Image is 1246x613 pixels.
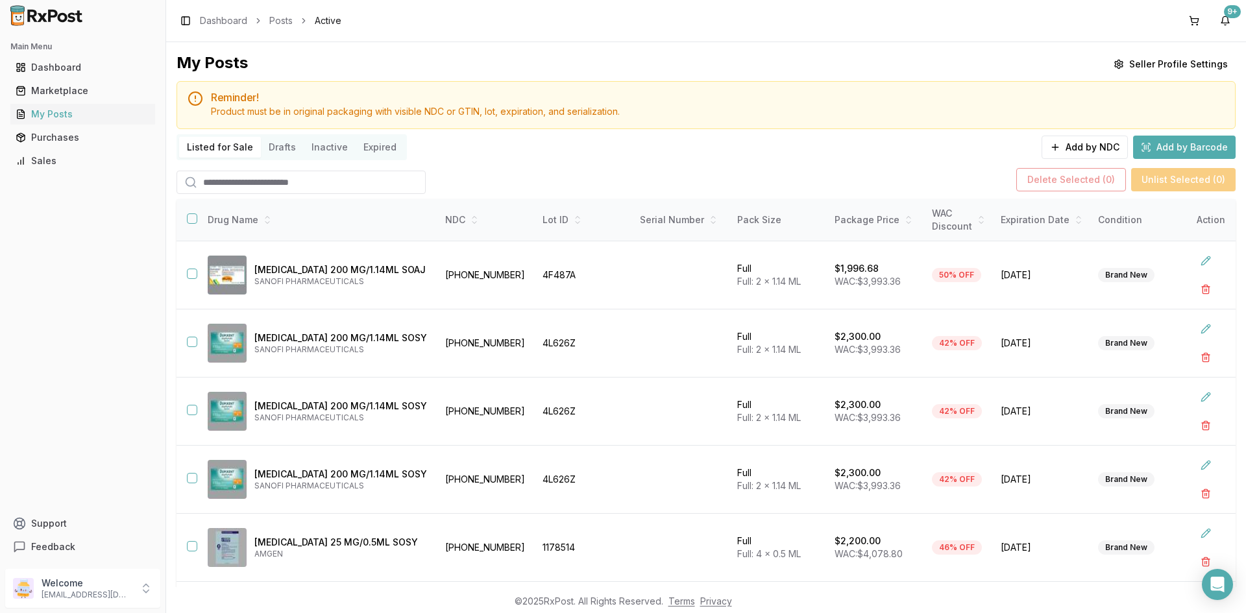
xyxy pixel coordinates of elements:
span: [DATE] [1001,541,1082,554]
a: Terms [668,595,695,607]
a: Sales [10,149,155,173]
a: Posts [269,14,293,27]
button: Listed for Sale [179,137,261,158]
td: Full [729,309,827,378]
td: 4F487A [535,241,632,309]
div: Product must be in original packaging with visible NDC or GTIN, lot, expiration, and serialization. [211,105,1225,118]
p: $2,300.00 [835,398,881,411]
a: Privacy [700,595,732,607]
div: Brand New [1098,472,1154,487]
button: My Posts [5,104,160,125]
button: Marketplace [5,80,160,101]
p: SANOFI PHARMACEUTICALS [254,481,427,491]
span: Full: 2 x 1.14 ML [737,480,801,491]
td: 4L626Z [535,378,632,446]
img: Enbrel 25 MG/0.5ML SOSY [208,528,247,567]
p: SANOFI PHARMACEUTICALS [254,276,427,287]
div: 9+ [1224,5,1241,18]
td: 1178514 [535,514,632,582]
div: Drug Name [208,213,427,226]
div: My Posts [177,53,248,76]
p: [EMAIL_ADDRESS][DOMAIN_NAME] [42,590,132,600]
button: Seller Profile Settings [1106,53,1236,76]
div: Brand New [1098,404,1154,418]
button: Expired [356,137,404,158]
span: Full: 2 x 1.14 ML [737,276,801,287]
button: Feedback [5,535,160,559]
h2: Main Menu [10,42,155,52]
button: Delete [1194,482,1217,505]
p: SANOFI PHARMACEUTICALS [254,344,427,355]
th: Pack Size [729,199,827,241]
p: $1,996.68 [835,262,879,275]
div: Dashboard [16,61,150,74]
td: 4L626Z [535,446,632,514]
img: Dupixent 200 MG/1.14ML SOSY [208,460,247,499]
button: Edit [1194,249,1217,272]
div: Sales [16,154,150,167]
button: Inactive [304,137,356,158]
button: Edit [1194,317,1217,341]
button: Delete [1194,414,1217,437]
div: Brand New [1098,540,1154,555]
div: 42% OFF [932,336,982,350]
td: Full [729,241,827,309]
button: Edit [1194,453,1217,477]
p: $2,200.00 [835,535,881,547]
div: 42% OFF [932,404,982,418]
td: [PHONE_NUMBER] [437,446,535,514]
td: [PHONE_NUMBER] [437,378,535,446]
p: [MEDICAL_DATA] 200 MG/1.14ML SOSY [254,331,427,344]
span: WAC: $3,993.36 [835,344,901,355]
div: Expiration Date [1001,213,1082,226]
th: Condition [1090,199,1188,241]
button: 9+ [1215,10,1236,31]
td: Full [729,378,827,446]
span: Full: 2 x 1.14 ML [737,412,801,423]
button: Add by Barcode [1133,136,1236,159]
a: Purchases [10,126,155,149]
div: 46% OFF [932,540,982,555]
p: SANOFI PHARMACEUTICALS [254,413,427,423]
a: Marketplace [10,79,155,102]
div: My Posts [16,108,150,121]
p: $2,300.00 [835,330,881,343]
button: Delete [1194,278,1217,301]
img: RxPost Logo [5,5,88,26]
a: Dashboard [10,56,155,79]
div: WAC Discount [932,207,985,233]
button: Add by NDC [1042,136,1128,159]
p: $2,300.00 [835,466,881,479]
p: [MEDICAL_DATA] 200 MG/1.14ML SOSY [254,468,427,481]
div: NDC [445,213,527,226]
p: [MEDICAL_DATA] 200 MG/1.14ML SOAJ [254,263,427,276]
th: Action [1186,199,1236,241]
span: WAC: $3,993.36 [835,412,901,423]
a: My Posts [10,102,155,126]
td: Full [729,446,827,514]
span: Full: 4 x 0.5 ML [737,548,801,559]
span: WAC: $4,078.80 [835,548,903,559]
button: Purchases [5,127,160,148]
button: Drafts [261,137,304,158]
img: Dupixent 200 MG/1.14ML SOSY [208,392,247,431]
img: Dupixent 200 MG/1.14ML SOAJ [208,256,247,294]
div: Brand New [1098,336,1154,350]
button: Dashboard [5,57,160,78]
button: Sales [5,150,160,171]
div: Package Price [835,213,916,226]
span: WAC: $3,993.36 [835,480,901,491]
td: [PHONE_NUMBER] [437,241,535,309]
div: 50% OFF [932,268,981,282]
div: Lot ID [543,213,624,226]
button: Edit [1194,522,1217,545]
td: 4L626Z [535,309,632,378]
p: [MEDICAL_DATA] 200 MG/1.14ML SOSY [254,400,427,413]
p: [MEDICAL_DATA] 25 MG/0.5ML SOSY [254,536,427,549]
span: [DATE] [1001,473,1082,486]
span: [DATE] [1001,269,1082,282]
div: Open Intercom Messenger [1202,569,1233,600]
nav: breadcrumb [200,14,341,27]
div: 42% OFF [932,472,982,487]
a: Dashboard [200,14,247,27]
